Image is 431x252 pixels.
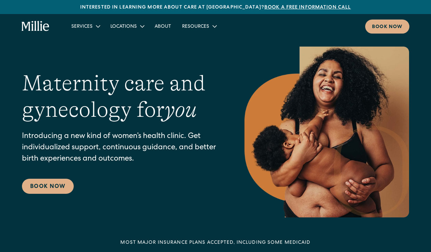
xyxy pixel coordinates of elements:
div: Resources [177,21,222,32]
div: Book now [372,24,403,31]
em: you [165,97,197,122]
a: Book Now [22,179,74,194]
a: About [149,21,177,32]
div: Resources [182,23,209,30]
img: Smiling mother with her baby in arms, celebrating body positivity and the nurturing bond of postp... [244,47,409,217]
h1: Maternity care and gynecology for [22,70,217,123]
div: MOST MAJOR INSURANCE PLANS ACCEPTED, INCLUDING some MEDICAID [120,239,310,247]
p: Introducing a new kind of women’s health clinic. Get individualized support, continuous guidance,... [22,131,217,165]
div: Locations [105,21,149,32]
a: Book a free information call [264,5,351,10]
div: Services [66,21,105,32]
a: Book now [365,20,409,34]
a: home [22,21,49,32]
div: Locations [110,23,137,30]
div: Services [71,23,93,30]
